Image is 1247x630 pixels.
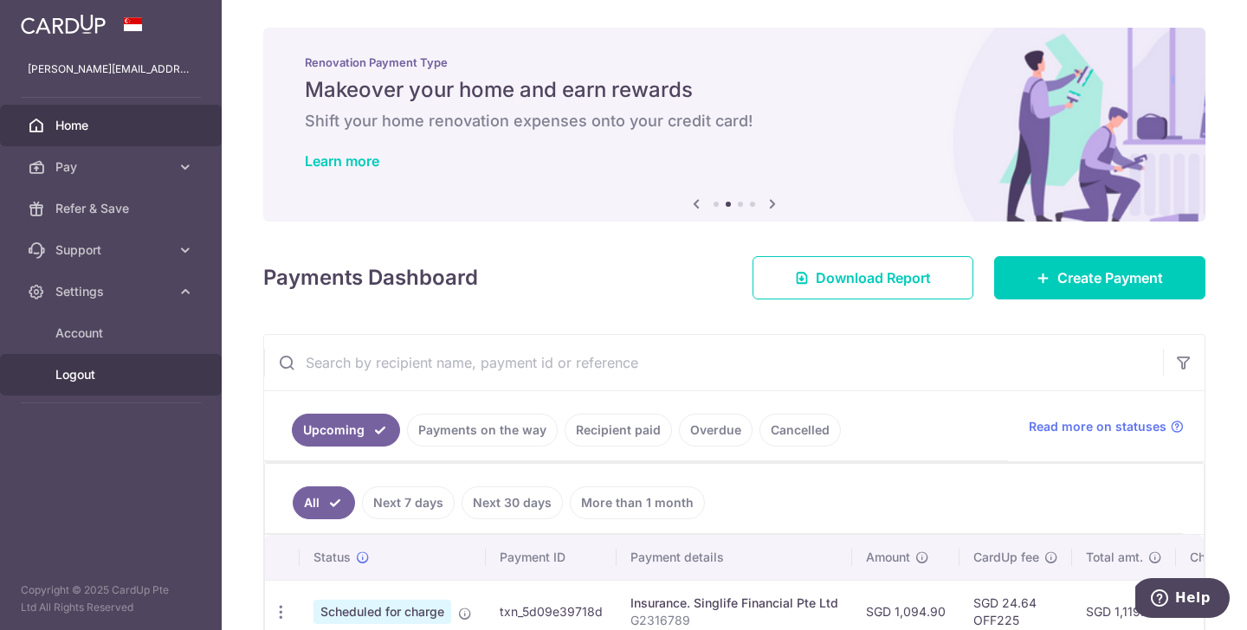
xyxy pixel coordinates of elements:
iframe: Opens a widget where you can find more information [1135,578,1230,621]
a: More than 1 month [570,486,705,519]
p: [PERSON_NAME][EMAIL_ADDRESS][PERSON_NAME][DOMAIN_NAME] [28,61,194,78]
a: Payments on the way [407,414,558,447]
th: Payment ID [486,535,617,580]
span: Scheduled for charge [313,600,451,624]
a: Next 7 days [362,486,455,519]
p: Renovation Payment Type [305,55,1164,69]
a: Cancelled [759,414,841,447]
span: Settings [55,283,170,300]
a: Read more on statuses [1029,418,1184,435]
p: G2316789 [630,612,838,629]
span: Pay [55,158,170,176]
span: Support [55,241,170,259]
span: Refer & Save [55,200,170,217]
a: Recipient paid [565,414,672,447]
img: Renovation banner [263,28,1205,222]
h5: Makeover your home and earn rewards [305,76,1164,104]
h4: Payments Dashboard [263,262,478,293]
span: CardUp fee [973,549,1039,566]
a: All [293,486,355,519]
span: Download Report [816,267,931,288]
span: Create Payment [1057,267,1163,288]
a: Overdue [679,414,753,447]
img: CardUp [21,14,106,35]
a: Upcoming [292,414,400,447]
span: Account [55,325,170,342]
a: Learn more [305,152,379,170]
span: Status [313,549,351,566]
a: Download Report [753,256,973,299]
a: Next 30 days [462,486,563,519]
span: Total amt. [1086,549,1143,566]
th: Payment details [617,535,852,580]
h6: Shift your home renovation expenses onto your credit card! [305,111,1164,132]
input: Search by recipient name, payment id or reference [264,335,1163,390]
div: Insurance. Singlife Financial Pte Ltd [630,595,838,612]
span: Logout [55,366,170,383]
span: Home [55,117,170,134]
a: Create Payment [994,256,1205,299]
span: Amount [866,549,910,566]
span: Read more on statuses [1029,418,1166,435]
